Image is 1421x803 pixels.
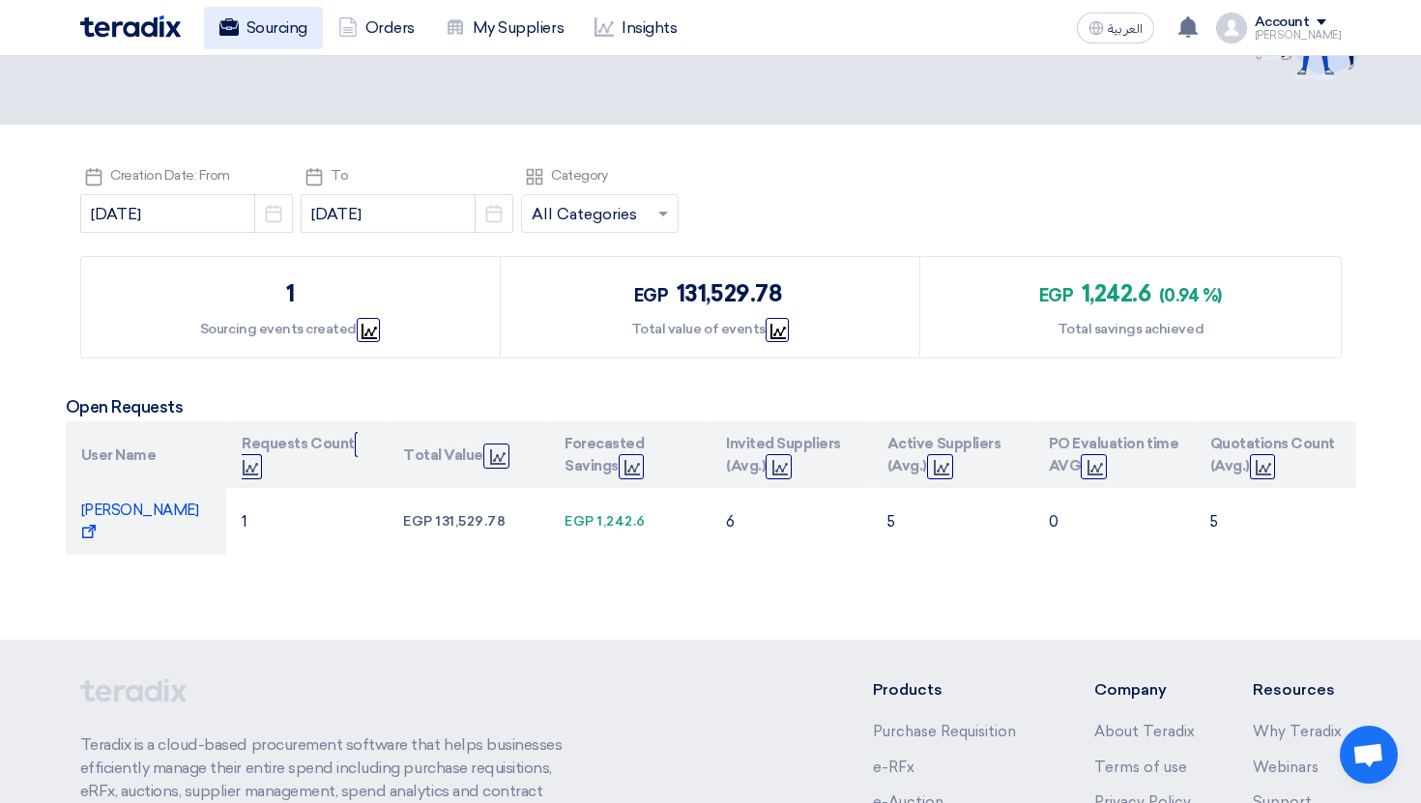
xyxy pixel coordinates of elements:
[597,513,646,530] span: 1,242.6
[80,194,293,233] input: from
[1094,723,1195,740] a: About Teradix
[873,759,914,776] a: e-RFx
[1253,723,1342,740] a: Why Teradix
[1094,759,1187,776] a: Terms of use
[1216,13,1247,43] img: profile_test.png
[710,488,872,555] td: 6
[1255,14,1310,31] div: Account
[1033,488,1195,555] td: 0
[1159,285,1222,306] span: (0.94 %)
[200,319,381,339] div: Sourcing events created
[226,488,388,555] td: 1
[549,421,710,488] th: Forecasted Savings
[1255,30,1342,41] div: [PERSON_NAME]
[110,167,230,184] span: Creation Date: From
[436,513,506,530] span: 131,529.78
[80,15,181,38] img: Teradix logo
[1108,22,1143,36] span: العربية
[631,319,789,339] div: Total value of events
[677,279,782,307] span: 131,529.78
[331,167,348,184] span: To
[286,276,295,311] div: 1
[1340,726,1398,784] div: Open chat
[66,397,1356,416] h5: Open Requests
[1253,678,1342,702] li: Resources
[403,513,433,530] span: egp
[1077,13,1154,43] button: العربية
[579,7,692,49] a: Insights
[81,502,199,541] span: [PERSON_NAME]
[1082,279,1151,307] span: 1,242.6
[873,678,1036,702] li: Products
[66,421,227,488] th: User Name
[1195,488,1356,555] td: 5
[430,7,579,49] a: My Suppliers
[1033,421,1195,488] th: PO Evaluation time AVG
[1039,285,1074,306] span: egp
[323,7,430,49] a: Orders
[1195,421,1356,488] th: Quotations Count (Avg.)
[873,723,1016,740] a: Purchase Requisition
[872,488,1033,555] td: 5
[872,421,1033,488] th: Active Suppliers (Avg.)
[388,421,549,488] th: Total Value
[226,421,388,488] th: Requests Count
[565,513,594,530] span: egp
[1094,678,1195,702] li: Company
[1253,759,1319,776] a: Webinars
[551,167,607,184] span: Category
[301,194,513,233] input: to
[710,421,872,488] th: Invited Suppliers (Avg.)
[204,7,323,49] a: Sourcing
[634,285,669,306] span: egp
[1058,319,1203,339] div: Total savings achieved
